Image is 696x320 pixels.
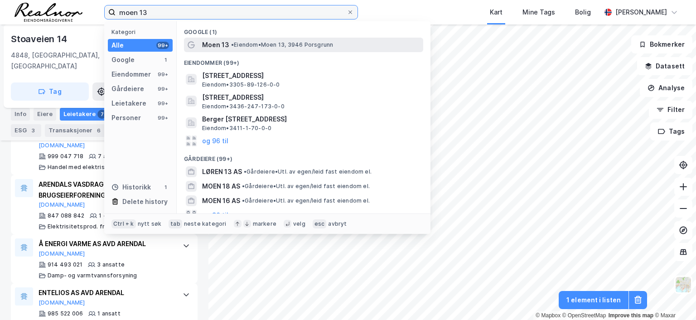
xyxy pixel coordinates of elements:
[244,168,246,175] span: •
[156,71,169,78] div: 99+
[184,220,227,228] div: neste kategori
[650,122,692,141] button: Tags
[111,112,141,123] div: Personer
[11,32,69,46] div: Stoaveien 14
[202,195,240,206] span: MOEN 16 AS
[111,40,124,51] div: Alle
[202,114,420,125] span: Berger [STREET_ADDRESS]
[156,114,169,121] div: 99+
[94,126,103,135] div: 6
[39,179,174,201] div: ARENDALS VASDRAGS BRUGSEIERFORENING
[328,220,347,228] div: avbryt
[202,210,228,221] button: og 96 til
[651,276,696,320] div: Kontrollprogram for chat
[138,220,162,228] div: nytt søk
[45,124,107,137] div: Transaksjoner
[39,238,174,249] div: Å ENERGI VARME AS AVD ARENDAL
[60,108,110,121] div: Leietakere
[97,310,121,317] div: 1 ansatt
[111,98,146,109] div: Leietakere
[11,82,89,101] button: Tag
[39,250,85,257] button: [DOMAIN_NAME]
[111,29,173,35] div: Kategori
[649,101,692,119] button: Filter
[11,108,30,121] div: Info
[202,103,285,110] span: Eiendom • 3436-247-173-0-0
[202,125,271,132] span: Eiendom • 3411-1-70-0-0
[48,153,83,160] div: 999 047 718
[293,220,305,228] div: velg
[162,184,169,191] div: 1
[202,92,420,103] span: [STREET_ADDRESS]
[111,219,136,228] div: Ctrl + k
[522,7,555,18] div: Mine Tags
[631,35,692,53] button: Bokmerker
[48,261,82,268] div: 914 493 021
[177,21,430,38] div: Google (1)
[116,5,347,19] input: Søk på adresse, matrikkel, gårdeiere, leietakere eller personer
[562,312,606,319] a: OpenStreetMap
[97,110,106,119] div: 7
[11,124,41,137] div: ESG
[34,108,56,121] div: Eiere
[231,41,234,48] span: •
[177,148,430,165] div: Gårdeiere (99+)
[640,79,692,97] button: Analyse
[39,201,85,208] button: [DOMAIN_NAME]
[637,57,692,75] button: Datasett
[156,100,169,107] div: 99+
[231,41,333,48] span: Eiendom • Moen 13, 3946 Porsgrunn
[242,197,245,204] span: •
[609,312,653,319] a: Improve this map
[39,287,174,298] div: ENTELIOS AS AVD ARENDAL
[177,52,430,68] div: Eiendommer (99+)
[111,54,135,65] div: Google
[29,126,38,135] div: 3
[615,7,667,18] div: [PERSON_NAME]
[242,183,370,190] span: Gårdeiere • Utl. av egen/leid fast eiendom el.
[675,276,692,293] img: Z
[313,219,327,228] div: esc
[559,291,628,309] button: 1 element i listen
[244,168,372,175] span: Gårdeiere • Utl. av egen/leid fast eiendom el.
[156,85,169,92] div: 99+
[242,183,245,189] span: •
[111,69,151,80] div: Eiendommer
[202,39,229,50] span: Moen 13
[651,276,696,320] iframe: Chat Widget
[202,70,420,81] span: [STREET_ADDRESS]
[14,3,82,22] img: realnor-logo.934646d98de889bb5806.png
[202,81,280,88] span: Eiendom • 3305-89-126-0-0
[111,182,151,193] div: Historikk
[97,261,125,268] div: 3 ansatte
[39,299,85,306] button: [DOMAIN_NAME]
[202,166,242,177] span: LØREN 13 AS
[202,136,228,146] button: og 96 til
[253,220,276,228] div: markere
[98,153,126,160] div: 7 ansatte
[39,142,85,149] button: [DOMAIN_NAME]
[48,310,83,317] div: 985 522 006
[242,197,370,204] span: Gårdeiere • Utl. av egen/leid fast eiendom el.
[575,7,591,18] div: Bolig
[202,181,240,192] span: MOEN 18 AS
[11,50,148,72] div: 4848, [GEOGRAPHIC_DATA], [GEOGRAPHIC_DATA]
[48,223,137,230] div: Elektrisitetsprod. fra vannkraft
[48,212,84,219] div: 847 088 842
[99,212,135,219] div: 1 - 4 ansatte
[490,7,503,18] div: Kart
[536,312,561,319] a: Mapbox
[169,219,182,228] div: tab
[156,42,169,49] div: 99+
[48,164,116,171] div: Handel med elektrisitet
[162,56,169,63] div: 1
[111,83,144,94] div: Gårdeiere
[48,272,137,279] div: Damp- og varmtvannsforsyning
[122,196,168,207] div: Delete history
